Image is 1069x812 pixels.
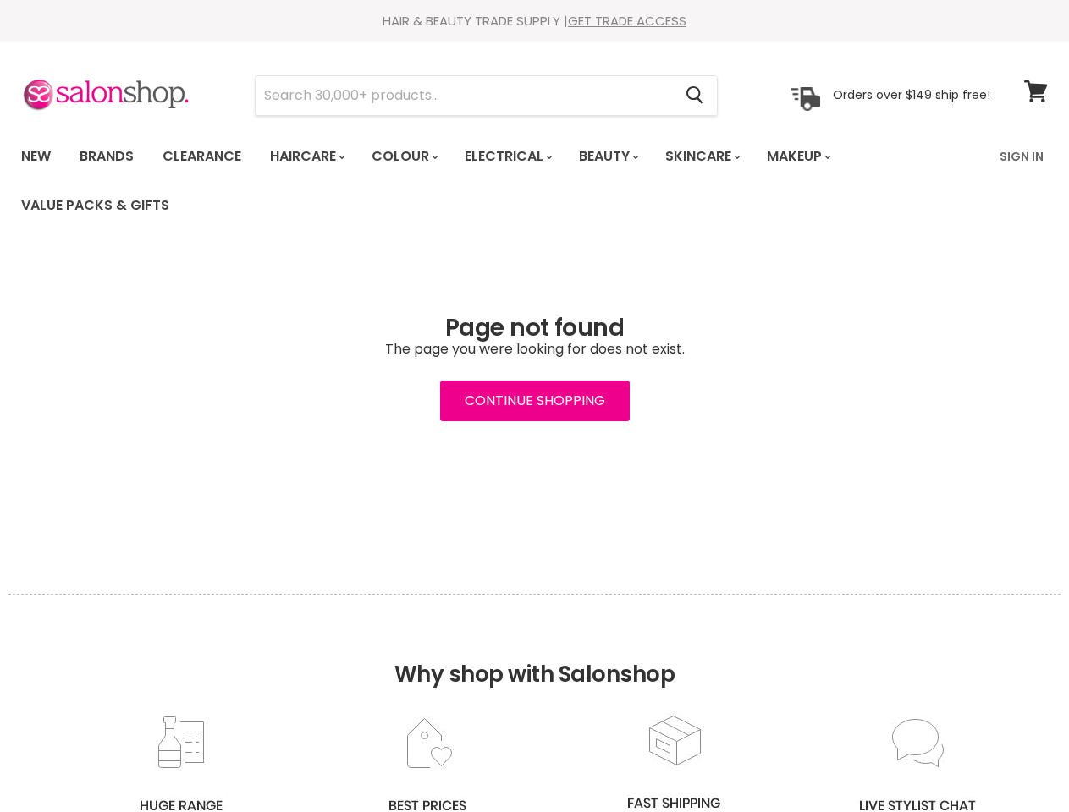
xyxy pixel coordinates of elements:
[8,188,182,223] a: Value Packs & Gifts
[754,139,841,174] a: Makeup
[8,594,1061,713] h2: Why shop with Salonshop
[452,139,563,174] a: Electrical
[566,139,649,174] a: Beauty
[256,76,672,115] input: Search
[257,139,355,174] a: Haircare
[8,132,989,230] ul: Main menu
[653,139,751,174] a: Skincare
[440,381,630,421] a: Continue Shopping
[67,139,146,174] a: Brands
[255,75,718,116] form: Product
[21,342,1048,357] p: The page you were looking for does not exist.
[21,315,1048,342] h1: Page not found
[833,87,990,102] p: Orders over $149 ship free!
[989,139,1054,174] a: Sign In
[359,139,449,174] a: Colour
[150,139,254,174] a: Clearance
[672,76,717,115] button: Search
[568,12,686,30] a: GET TRADE ACCESS
[8,139,63,174] a: New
